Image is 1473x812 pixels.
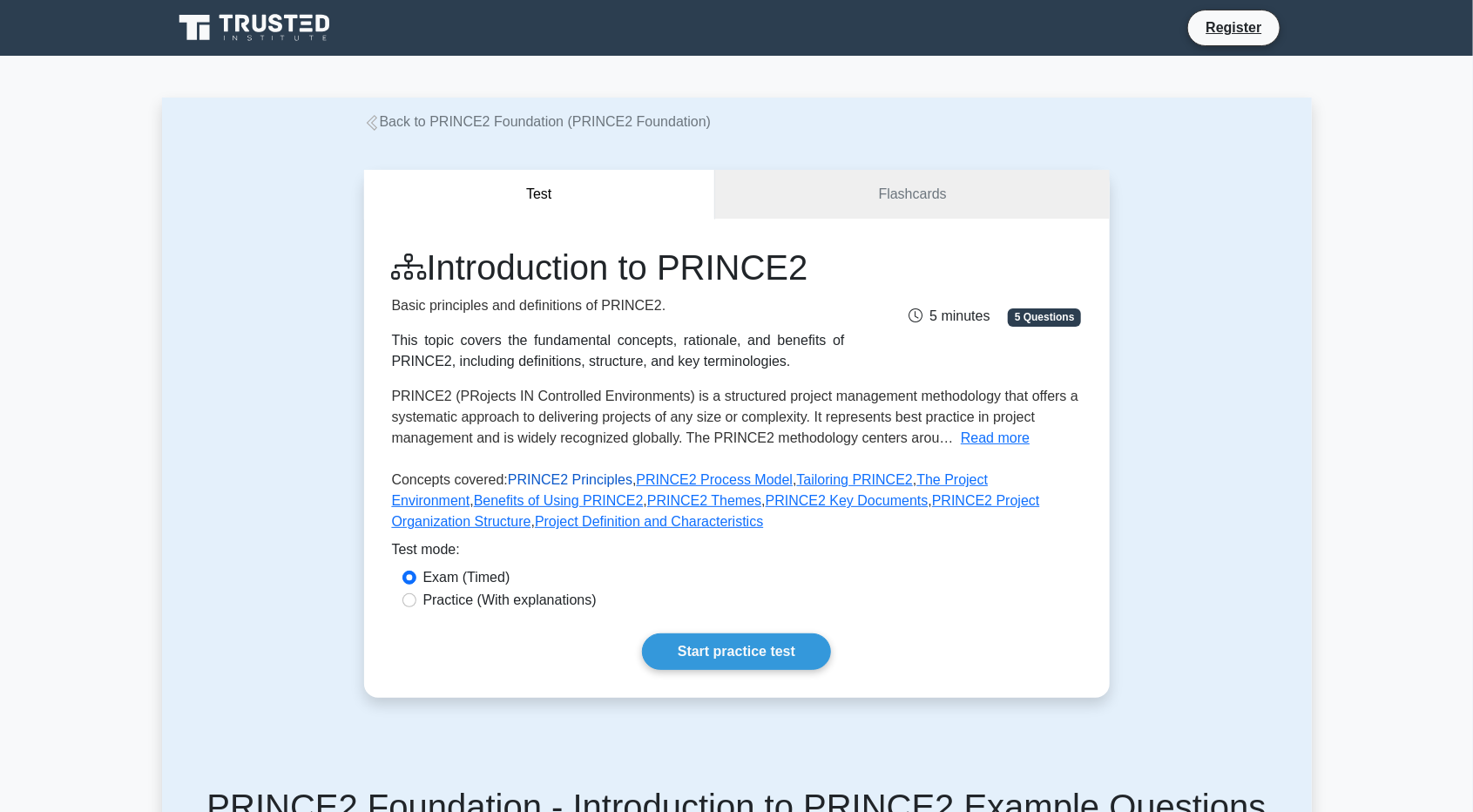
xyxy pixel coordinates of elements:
[642,633,831,670] a: Start practice test
[364,114,712,129] a: Back to PRINCE2 Foundation (PRINCE2 Foundation)
[508,472,632,487] a: PRINCE2 Principles
[797,472,913,487] a: Tailoring PRINCE2
[392,247,845,288] h1: Introduction to PRINCE2
[1008,308,1081,326] span: 5 Questions
[392,472,989,508] a: The Project Environment
[535,514,763,529] a: Project Definition and Characteristics
[647,493,761,508] a: PRINCE2 Themes
[474,493,644,508] a: Benefits of Using PRINCE2
[392,330,845,372] div: This topic covers the fundamental concepts, rationale, and benefits of PRINCE2, including definit...
[364,170,716,220] button: Test
[715,170,1109,220] a: Flashcards
[909,308,990,323] span: 5 minutes
[392,539,1082,567] div: Test mode:
[961,428,1030,449] button: Read more
[766,493,929,508] a: PRINCE2 Key Documents
[392,295,845,316] p: Basic principles and definitions of PRINCE2.
[392,389,1079,445] span: PRINCE2 (PRojects IN Controlled Environments) is a structured project management methodology that...
[392,470,1082,539] p: Concepts covered: , , , , , , , ,
[637,472,794,487] a: PRINCE2 Process Model
[1195,17,1272,38] a: Register
[423,590,597,611] label: Practice (With explanations)
[423,567,510,588] label: Exam (Timed)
